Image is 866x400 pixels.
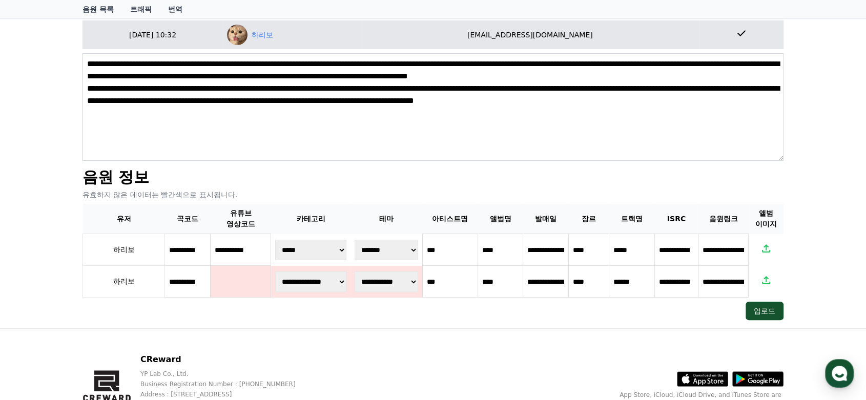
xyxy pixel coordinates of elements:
th: 테마 [350,204,422,234]
td: [EMAIL_ADDRESS][DOMAIN_NAME] [361,20,699,49]
a: Settings [132,315,197,341]
p: Address : [STREET_ADDRESS] [140,390,320,398]
p: Business Registration Number : [PHONE_NUMBER] [140,380,320,388]
th: 장르 [569,204,609,234]
th: 트랙명 [609,204,655,234]
span: Messages [85,331,115,339]
th: ISRC [654,204,698,234]
th: 음원링크 [698,204,748,234]
th: 발매일 [523,204,569,234]
a: Messages [68,315,132,341]
th: 유저 [83,204,165,234]
th: 곡코드 [165,204,211,234]
p: [DATE] 10:32 [87,30,219,40]
img: https://lh3.googleusercontent.com/a/ACg8ocLOmR619qD5XjEFh2fKLs4Q84ZWuCVfCizvQOTI-vw1qp5kxHyZ=s96-c [227,25,248,45]
div: 업로드 [754,306,775,316]
span: Home [26,330,44,339]
td: 하리보 [83,266,165,298]
span: Settings [152,330,177,339]
th: 카테고리 [271,204,350,234]
th: 앨범명 [478,204,523,234]
h2: 음원 정보 [83,169,783,185]
td: 하리보 [83,234,165,266]
a: 하리보 [252,30,273,40]
p: CReward [140,353,320,366]
p: YP Lab Co., Ltd. [140,370,320,378]
th: 유튜브 영상코드 [210,204,271,234]
th: 아티스트명 [422,204,478,234]
p: 유효하지 않은 데이터는 빨간색으로 표시됩니다. [83,190,783,200]
th: 앨범 이미지 [749,204,783,234]
a: Home [3,315,68,341]
button: 업로드 [746,302,783,320]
